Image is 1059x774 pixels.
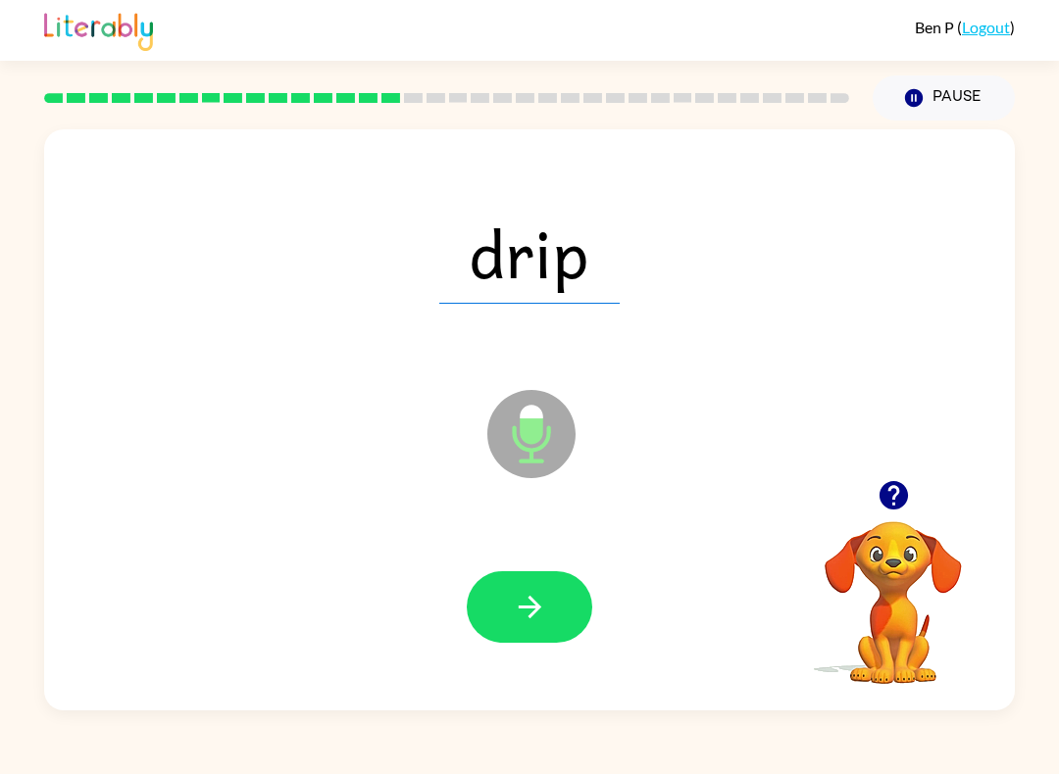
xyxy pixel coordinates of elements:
[873,75,1015,121] button: Pause
[915,18,1015,36] div: ( )
[962,18,1010,36] a: Logout
[44,8,153,51] img: Literably
[439,202,620,304] span: drip
[795,491,991,687] video: Your browser must support playing .mp4 files to use Literably. Please try using another browser.
[915,18,957,36] span: Ben P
